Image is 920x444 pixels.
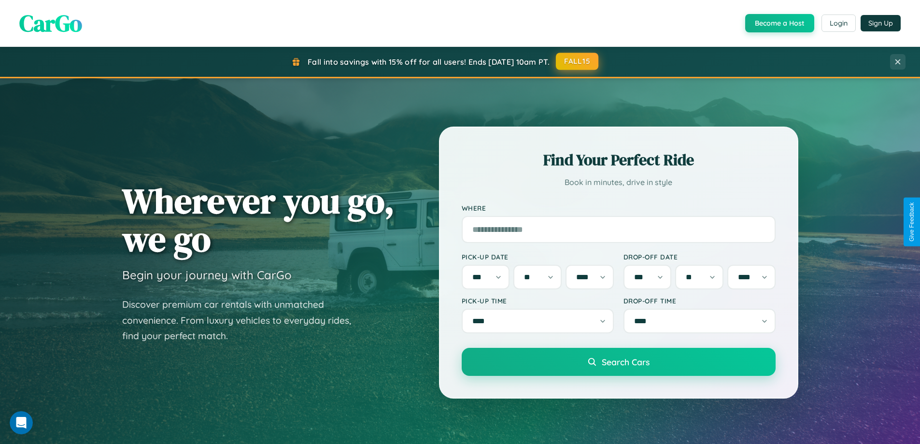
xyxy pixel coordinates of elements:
label: Pick-up Time [462,297,614,305]
label: Drop-off Time [623,297,776,305]
button: FALL15 [556,53,598,70]
h2: Find Your Perfect Ride [462,149,776,171]
h3: Begin your journey with CarGo [122,268,292,282]
span: Fall into savings with 15% off for all users! Ends [DATE] 10am PT. [308,57,550,67]
p: Book in minutes, drive in style [462,175,776,189]
h1: Wherever you go, we go [122,182,395,258]
button: Become a Host [745,14,814,32]
span: Search Cars [602,357,650,367]
label: Where [462,204,776,212]
button: Search Cars [462,348,776,376]
iframe: Intercom live chat [10,411,33,434]
button: Login [821,14,856,32]
button: Sign Up [861,15,901,31]
p: Discover premium car rentals with unmatched convenience. From luxury vehicles to everyday rides, ... [122,297,364,344]
span: CarGo [19,7,82,39]
label: Drop-off Date [623,253,776,261]
label: Pick-up Date [462,253,614,261]
div: Give Feedback [908,202,915,242]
